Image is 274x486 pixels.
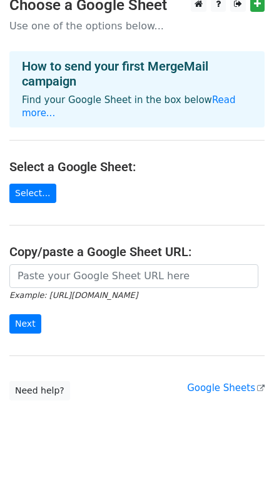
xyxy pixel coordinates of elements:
a: Select... [9,184,56,203]
small: Example: [URL][DOMAIN_NAME] [9,290,138,300]
h4: How to send your first MergeMail campaign [22,59,252,89]
a: Need help? [9,381,70,400]
p: Find your Google Sheet in the box below [22,94,252,120]
a: Google Sheets [187,382,265,394]
input: Paste your Google Sheet URL here [9,264,258,288]
p: Use one of the options below... [9,19,265,32]
a: Read more... [22,94,236,119]
h4: Select a Google Sheet: [9,159,265,174]
input: Next [9,314,41,334]
iframe: Chat Widget [211,426,274,486]
h4: Copy/paste a Google Sheet URL: [9,244,265,259]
